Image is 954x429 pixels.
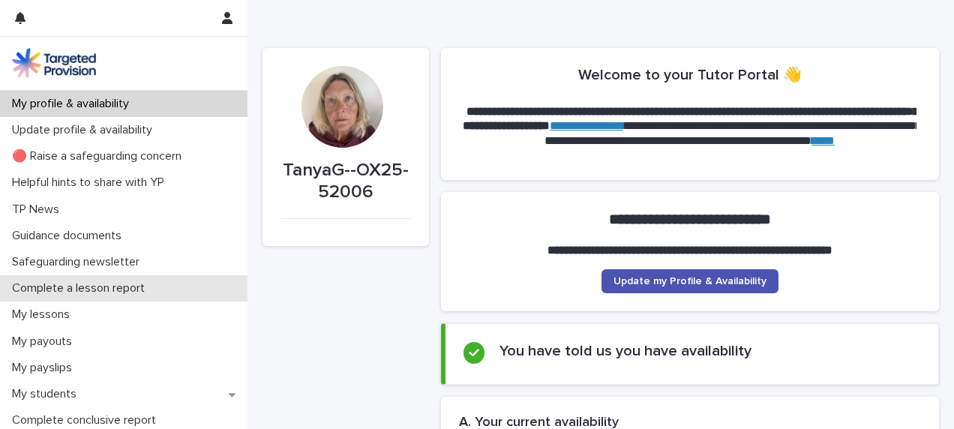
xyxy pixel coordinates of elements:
[6,202,71,217] p: TP News
[499,342,751,360] h2: You have told us you have availability
[6,307,82,322] p: My lessons
[6,255,151,269] p: Safeguarding newsletter
[6,229,133,243] p: Guidance documents
[6,97,141,111] p: My profile & availability
[613,276,766,286] span: Update my Profile & Availability
[6,361,84,375] p: My payslips
[6,334,84,349] p: My payouts
[6,123,164,137] p: Update profile & availability
[6,413,168,427] p: Complete conclusive report
[6,281,157,295] p: Complete a lesson report
[601,269,778,293] a: Update my Profile & Availability
[578,66,802,84] h2: Welcome to your Tutor Portal 👋
[6,175,176,190] p: Helpful hints to share with YP
[12,48,96,78] img: M5nRWzHhSzIhMunXDL62
[280,160,411,203] p: TanyaG--OX25-52006
[6,149,193,163] p: 🔴 Raise a safeguarding concern
[6,387,88,401] p: My students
